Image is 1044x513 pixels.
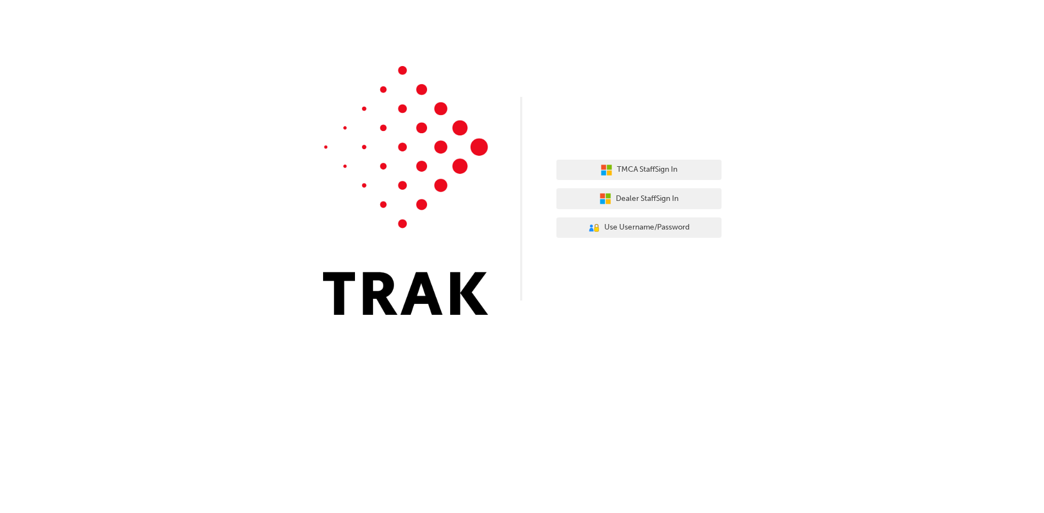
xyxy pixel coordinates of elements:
button: Use Username/Password [556,217,721,238]
span: Use Username/Password [604,221,690,234]
button: Dealer StaffSign In [556,188,721,209]
span: TMCA Staff Sign In [617,163,677,176]
img: Trak [323,66,488,315]
button: TMCA StaffSign In [556,160,721,181]
span: Dealer Staff Sign In [616,193,679,205]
